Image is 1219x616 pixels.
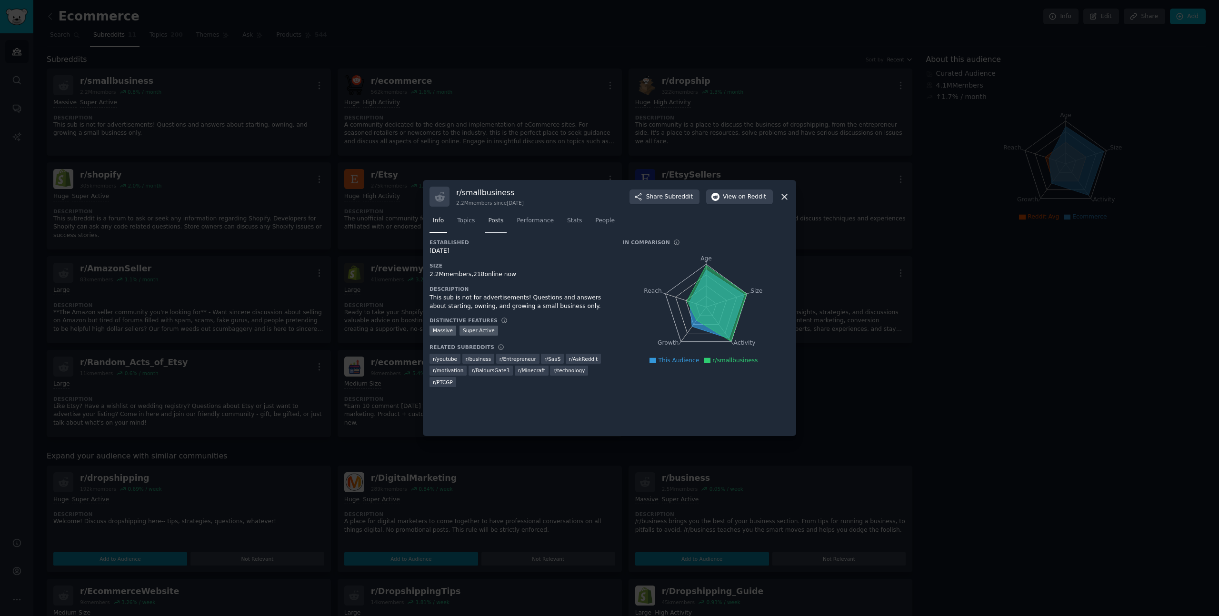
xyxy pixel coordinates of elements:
tspan: Reach [644,288,662,294]
span: r/ AskReddit [569,356,598,362]
span: Performance [517,217,554,225]
span: Stats [567,217,582,225]
tspan: Size [750,288,762,294]
span: r/ business [466,356,491,362]
div: Super Active [460,326,498,336]
tspan: Activity [734,340,756,347]
span: on Reddit [739,193,766,201]
span: Topics [457,217,475,225]
span: People [595,217,615,225]
a: People [592,213,618,233]
span: r/ PTCGP [433,379,453,386]
h3: Size [430,262,609,269]
span: r/ youtube [433,356,457,362]
span: r/ Minecraft [518,367,545,374]
button: ShareSubreddit [629,189,699,205]
span: r/smallbusiness [712,357,758,364]
span: Posts [488,217,503,225]
div: 2.2M members, 218 online now [430,270,609,279]
a: Stats [564,213,585,233]
h3: In Comparison [623,239,670,246]
a: Performance [513,213,557,233]
h3: Distinctive Features [430,317,498,324]
a: Posts [485,213,507,233]
span: r/ motivation [433,367,463,374]
div: 2.2M members since [DATE] [456,199,524,206]
button: Viewon Reddit [706,189,773,205]
div: [DATE] [430,247,609,256]
div: This sub is not for advertisements! Questions and answers about starting, owning, and growing a s... [430,294,609,310]
span: r/ Entrepreneur [500,356,536,362]
a: Info [430,213,447,233]
span: r/ BaldursGate3 [472,367,510,374]
span: This Audience [658,357,699,364]
h3: Established [430,239,609,246]
tspan: Age [700,255,712,262]
span: r/ SaaS [544,356,560,362]
span: r/ technology [553,367,585,374]
span: View [723,193,766,201]
span: Share [646,193,693,201]
span: Info [433,217,444,225]
tspan: Growth [658,340,679,347]
h3: Description [430,286,609,292]
h3: Related Subreddits [430,344,494,350]
a: Topics [454,213,478,233]
span: Subreddit [665,193,693,201]
div: Massive [430,326,456,336]
h3: r/ smallbusiness [456,188,524,198]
